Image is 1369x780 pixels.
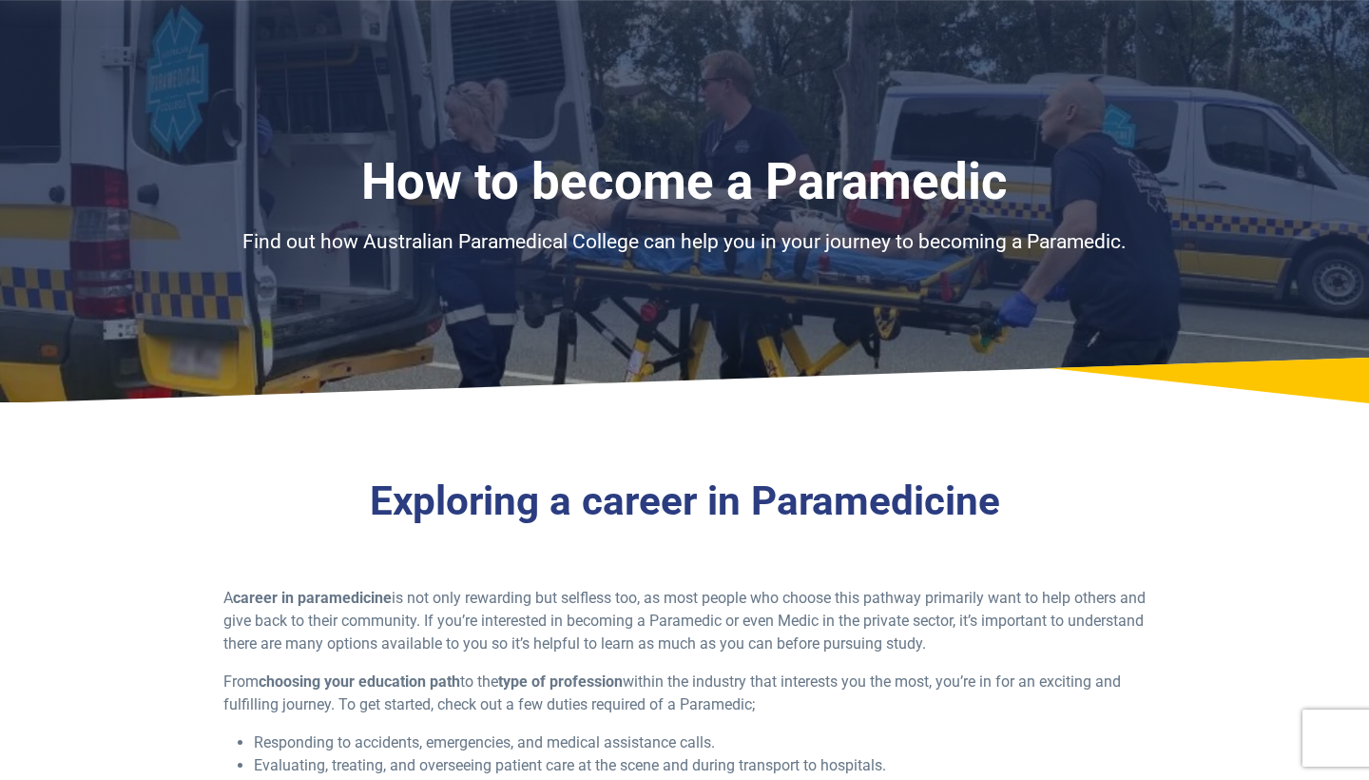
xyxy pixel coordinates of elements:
h2: Exploring a career in Paramedicine [128,478,1241,526]
p: A is not only rewarding but selfless too, as most people who choose this pathway primarily want t... [223,587,1147,655]
strong: career in paramedicine [233,589,392,607]
p: Find out how Australian Paramedical College can help you in your journey to becoming a Paramedic. [128,227,1241,258]
h1: How to become a Paramedic [128,152,1241,212]
li: Responding to accidents, emergencies, and medical assistance calls. [254,731,1147,754]
p: From to the within the industry that interests you the most, you’re in for an exciting and fulfil... [223,671,1147,716]
strong: type of profession [498,673,623,691]
strong: choosing your education path [259,673,460,691]
li: Evaluating, treating, and overseeing patient care at the scene and during transport to hospitals. [254,754,1147,777]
